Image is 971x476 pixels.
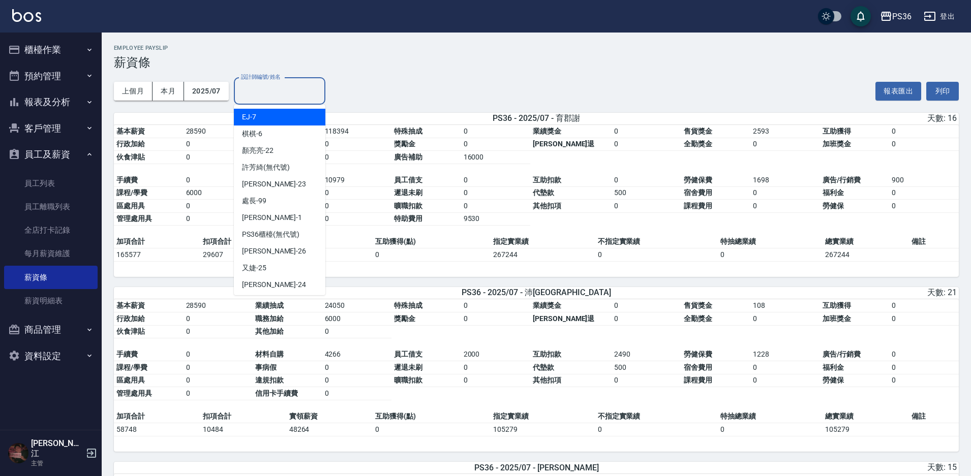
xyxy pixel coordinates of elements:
span: 課程/學費 [116,188,147,197]
button: 列印 [926,82,959,101]
span: 許芳綺 [242,162,263,173]
a: 每月薪資維護 [4,242,98,265]
td: 0 [184,387,253,400]
span: PS36 - 2025/07 - 沛[GEOGRAPHIC_DATA] [462,288,611,298]
td: 2593 [750,125,820,138]
span: 行政加給 [116,140,145,148]
td: 267244 [823,248,909,262]
td: 0 [184,174,253,187]
td: 500 [612,361,681,374]
td: 0 [889,312,959,326]
td: 118394 [322,125,392,138]
button: 登出 [920,7,959,26]
span: 加班獎金 [823,140,851,148]
a: 員工離職列表 [4,195,98,218]
td: 0 [612,200,681,213]
td: 0 [322,200,392,213]
span: 互助獲得 [823,127,851,135]
span: 曠職扣款 [394,376,422,384]
span: 勞健保 [823,376,844,384]
button: 2025/07 [184,82,229,101]
td: 實領薪資 [287,410,373,423]
td: 0 [322,374,392,387]
td: 0 [750,312,820,326]
span: 特殊抽成 [394,301,422,309]
td: 0 [612,374,681,387]
div: -7 [234,109,325,125]
span: PS36 - 2025/07 - [PERSON_NAME] [474,463,599,472]
td: 267244 [491,248,595,262]
table: a dense table [114,125,959,236]
span: 業績獎金 [533,301,561,309]
td: 500 [612,186,681,200]
span: 手續費 [116,176,138,184]
td: 0 [184,151,253,164]
div: -1 [234,209,325,226]
span: 業績抽成 [255,301,284,309]
a: 員工列表 [4,172,98,195]
button: 客戶管理 [4,115,98,142]
div: PS36 [892,10,912,23]
span: 行政加給 [116,314,145,323]
td: 0 [750,186,820,200]
td: 0 [461,138,531,151]
td: 2490 [612,348,681,361]
span: 宿舍費用 [684,188,712,197]
td: 0 [889,186,959,200]
td: 0 [612,312,681,326]
button: PS36 [876,6,916,27]
td: 6000 [322,312,392,326]
div: 天數: 16 [679,113,957,124]
span: 其他扣項 [533,202,561,210]
span: 獎勵金 [394,140,415,148]
td: 0 [322,138,392,151]
span: 區處用具 [116,202,145,210]
span: 職務加給 [255,314,284,323]
td: 2000 [461,348,531,361]
button: 資料設定 [4,343,98,369]
span: 伙食津貼 [116,327,145,335]
td: 特抽總業績 [718,410,823,423]
td: 0 [461,361,531,374]
td: 16000 [461,151,531,164]
td: 0 [461,125,531,138]
td: 互助獲得(點) [373,410,490,423]
span: PS36 - 2025/07 - 育郡謝 [493,113,580,124]
td: 105279 [823,423,909,436]
td: 0 [889,361,959,374]
td: 0 [322,387,392,400]
img: Person [8,443,28,463]
td: 0 [718,248,823,262]
div: -99 [234,193,325,209]
span: 其他扣項 [533,376,561,384]
td: 0 [322,151,392,164]
td: 58748 [114,423,200,436]
td: 0 [612,138,681,151]
td: 24050 [322,299,392,312]
span: 代墊款 [533,188,554,197]
td: 0 [612,299,681,312]
button: 員工及薪資 [4,141,98,168]
td: 備註 [909,235,959,248]
td: 0 [889,125,959,138]
span: 又婕 [242,263,256,273]
td: 48264 [287,423,373,436]
p: 主管 [31,459,83,468]
td: 6000 [184,186,253,200]
td: 135970 [287,248,373,262]
div: (無代號) [234,159,325,176]
span: 福利金 [823,188,844,197]
td: 總實業績 [823,235,909,248]
span: [PERSON_NAME]退 [533,140,594,148]
td: 0 [461,312,531,326]
div: 天數: 21 [679,288,957,298]
button: save [851,6,871,26]
td: 0 [184,325,253,338]
td: 不指定實業績 [595,410,718,423]
td: 0 [373,423,490,436]
span: 勞健保 [823,202,844,210]
span: 代墊款 [533,363,554,371]
td: 0 [889,348,959,361]
span: 員工借支 [394,350,422,358]
td: 0 [322,186,392,200]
